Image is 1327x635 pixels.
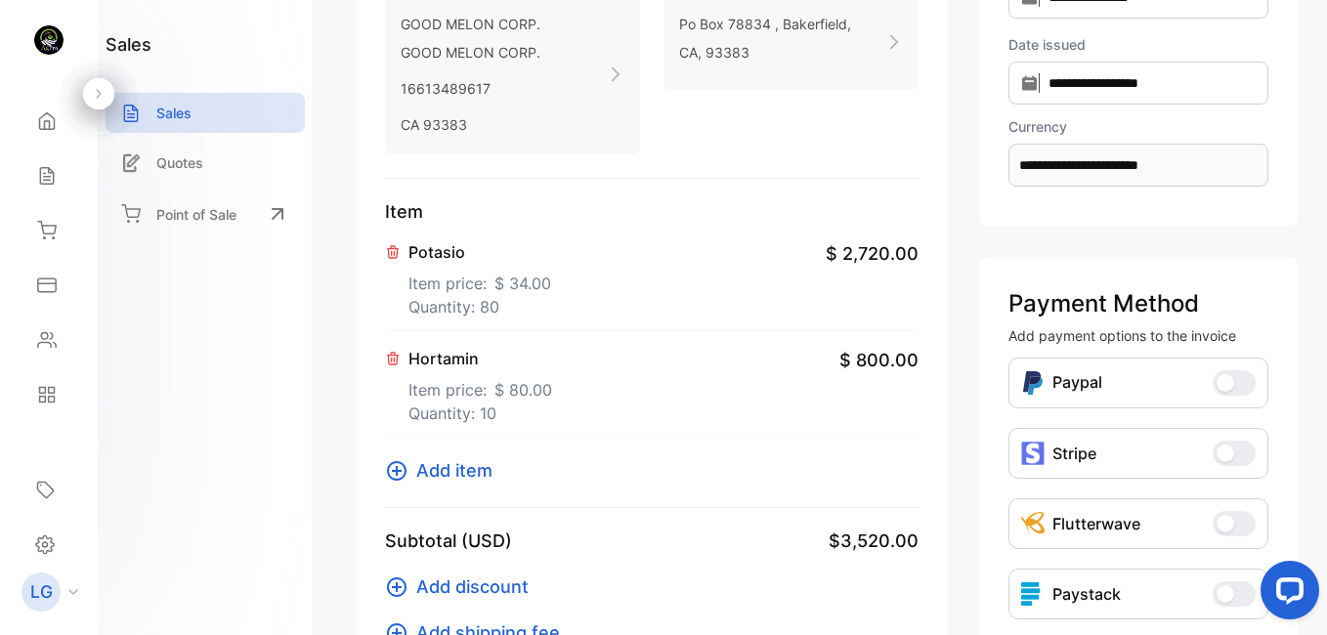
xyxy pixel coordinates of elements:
[1052,512,1140,535] p: Flutterwave
[408,264,551,295] p: Item price:
[1008,325,1268,346] p: Add payment options to the invoice
[385,198,919,225] p: Item
[679,38,851,66] p: CA, 93383
[106,143,305,183] a: Quotes
[494,378,552,402] span: $ 80.00
[416,573,529,600] span: Add discount
[1021,582,1045,606] img: icon
[494,272,551,295] span: $ 34.00
[829,528,919,554] span: $3,520.00
[1008,286,1268,321] p: Payment Method
[1245,553,1327,635] iframe: LiveChat chat widget
[416,457,492,484] span: Add item
[156,152,203,173] p: Quotes
[106,31,151,58] h1: sales
[401,110,540,139] p: CA 93383
[385,528,512,554] p: Subtotal (USD)
[408,240,551,264] p: Potasio
[1052,370,1102,396] p: Paypal
[156,204,236,225] p: Point of Sale
[826,240,919,267] span: $ 2,720.00
[106,93,305,133] a: Sales
[1021,512,1045,535] img: Icon
[34,25,64,55] img: logo
[1021,442,1045,465] img: icon
[385,573,540,600] button: Add discount
[1008,34,1268,55] label: Date issued
[401,38,540,66] p: GOOD MELON CORP.
[1052,442,1096,465] p: Stripe
[401,74,540,103] p: 16613489617
[106,192,305,235] a: Point of Sale
[385,457,504,484] button: Add item
[408,402,552,425] p: Quantity: 10
[1021,370,1045,396] img: Icon
[408,295,551,318] p: Quantity: 80
[408,370,552,402] p: Item price:
[679,10,851,38] p: Po Box 78834 , Bakerfield,
[30,579,53,605] p: LG
[408,347,552,370] p: Hortamin
[839,347,919,373] span: $ 800.00
[401,10,540,38] p: GOOD MELON CORP.
[1052,582,1121,606] p: Paystack
[1008,116,1268,137] label: Currency
[156,103,192,123] p: Sales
